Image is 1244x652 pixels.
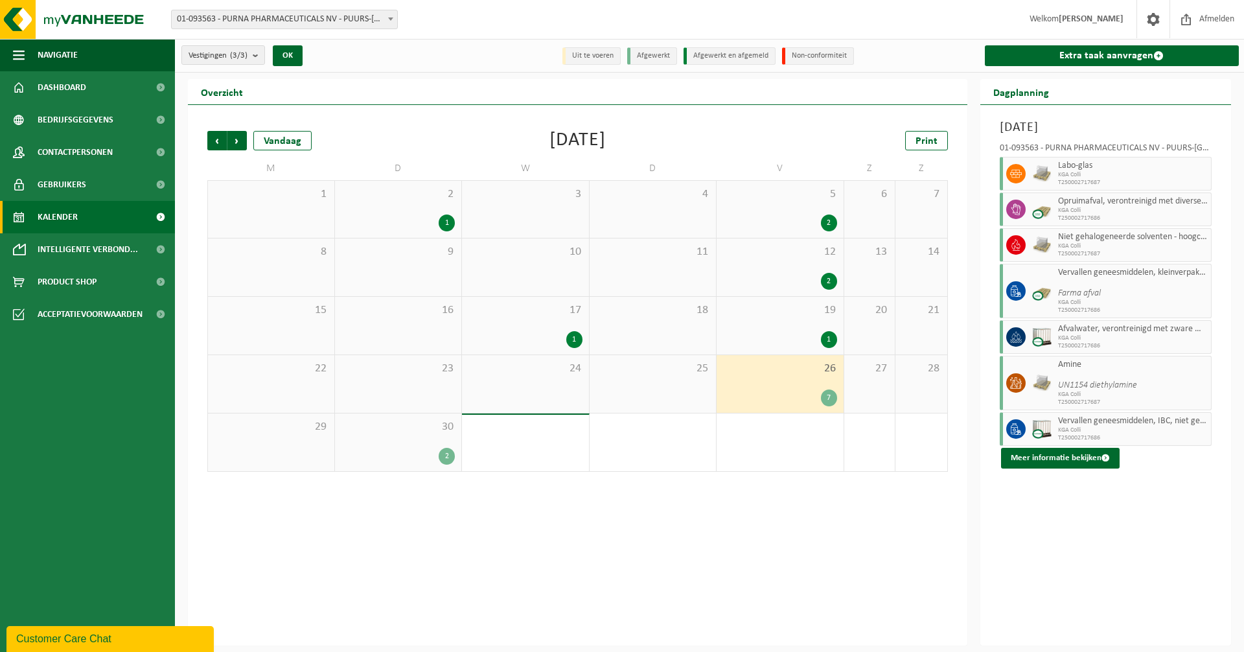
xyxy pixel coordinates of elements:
span: Opruimafval, verontreinigd met diverse gevaarlijke afvalstoffen [1058,196,1208,207]
div: 1 [821,331,837,348]
span: 01-093563 - PURNA PHARMACEUTICALS NV - PUURS-SINT-AMANDS [172,10,397,29]
span: KGA Colli [1058,334,1208,342]
span: 17 [468,303,582,318]
span: Bedrijfsgegevens [38,104,113,136]
span: Amine [1058,360,1208,370]
span: Vorige [207,131,227,150]
span: Navigatie [38,39,78,71]
div: 01-093563 - PURNA PHARMACEUTICALS NV - PUURS-[GEOGRAPHIC_DATA] [1000,144,1212,157]
span: KGA Colli [1058,171,1208,179]
iframe: chat widget [6,623,216,652]
span: Gebruikers [38,169,86,201]
img: PB-IC-CU [1032,327,1052,347]
span: 19 [723,303,837,318]
span: 30 [341,420,455,434]
i: UN1154 diethylamine [1058,380,1137,390]
span: 28 [902,362,940,376]
span: Labo-glas [1058,161,1208,171]
span: 14 [902,245,940,259]
span: 6 [851,187,889,202]
span: 29 [214,420,328,434]
div: 7 [821,390,837,406]
div: 1 [566,331,582,348]
td: D [590,157,717,180]
span: 15 [214,303,328,318]
div: Vandaag [253,131,312,150]
img: LP-PA-00000-WDN-11 [1032,164,1052,183]
span: 25 [596,362,710,376]
span: 4 [596,187,710,202]
span: T250002717686 [1058,215,1208,222]
span: 22 [214,362,328,376]
span: Niet gehalogeneerde solventen - hoogcalorisch in kleinverpakking [1058,232,1208,242]
span: KGA Colli [1058,242,1208,250]
td: W [462,157,590,180]
li: Non-conformiteit [782,47,854,65]
span: Acceptatievoorwaarden [38,298,143,331]
count: (3/3) [230,51,248,60]
td: Z [844,157,896,180]
span: T250002717687 [1058,250,1208,258]
span: 12 [723,245,837,259]
span: 01-093563 - PURNA PHARMACEUTICALS NV - PUURS-SINT-AMANDS [171,10,398,29]
div: 2 [821,215,837,231]
span: Vestigingen [189,46,248,65]
span: T250002717686 [1058,434,1208,442]
div: 2 [439,448,455,465]
span: Product Shop [38,266,97,298]
img: PB-CU [1032,281,1052,301]
li: Uit te voeren [562,47,621,65]
span: T250002717686 [1058,307,1208,314]
span: Kalender [38,201,78,233]
td: D [335,157,463,180]
a: Print [905,131,948,150]
span: T250002717687 [1058,179,1208,187]
span: Vervallen geneesmiddelen, kleinverpakking, niet gevaarlijk (huishoudelijk) [1058,268,1208,278]
span: 27 [851,362,889,376]
span: Print [916,136,938,146]
h2: Overzicht [188,79,256,104]
span: 18 [596,303,710,318]
td: Z [895,157,947,180]
td: M [207,157,335,180]
span: 3 [468,187,582,202]
span: 26 [723,362,837,376]
div: [DATE] [549,131,606,150]
span: KGA Colli [1058,391,1208,399]
img: LP-PA-00000-WDN-11 [1032,235,1052,255]
span: 8 [214,245,328,259]
span: KGA Colli [1058,207,1208,215]
h3: [DATE] [1000,118,1212,137]
span: 5 [723,187,837,202]
span: Volgende [227,131,247,150]
img: PB-IC-CU [1032,419,1052,439]
button: Vestigingen(3/3) [181,45,265,65]
span: 20 [851,303,889,318]
span: 1 [214,187,328,202]
span: 7 [902,187,940,202]
span: T250002717686 [1058,342,1208,350]
span: 13 [851,245,889,259]
span: Vervallen geneesmiddelen, IBC, niet gevaarlijk (industrieel) [1058,416,1208,426]
span: KGA Colli [1058,299,1208,307]
span: 11 [596,245,710,259]
a: Extra taak aanvragen [985,45,1239,66]
button: OK [273,45,303,66]
li: Afgewerkt en afgemeld [684,47,776,65]
span: 24 [468,362,582,376]
span: 23 [341,362,455,376]
img: LP-PA-00000-WDN-11 [1032,373,1052,393]
span: Intelligente verbond... [38,233,138,266]
span: KGA Colli [1058,426,1208,434]
div: 1 [439,215,455,231]
span: T250002717687 [1058,399,1208,406]
h2: Dagplanning [980,79,1062,104]
button: Meer informatie bekijken [1001,448,1120,469]
span: 21 [902,303,940,318]
div: 2 [821,273,837,290]
span: 2 [341,187,455,202]
span: Contactpersonen [38,136,113,169]
span: Afvalwater, verontreinigd met zware metalen [1058,324,1208,334]
span: 10 [468,245,582,259]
